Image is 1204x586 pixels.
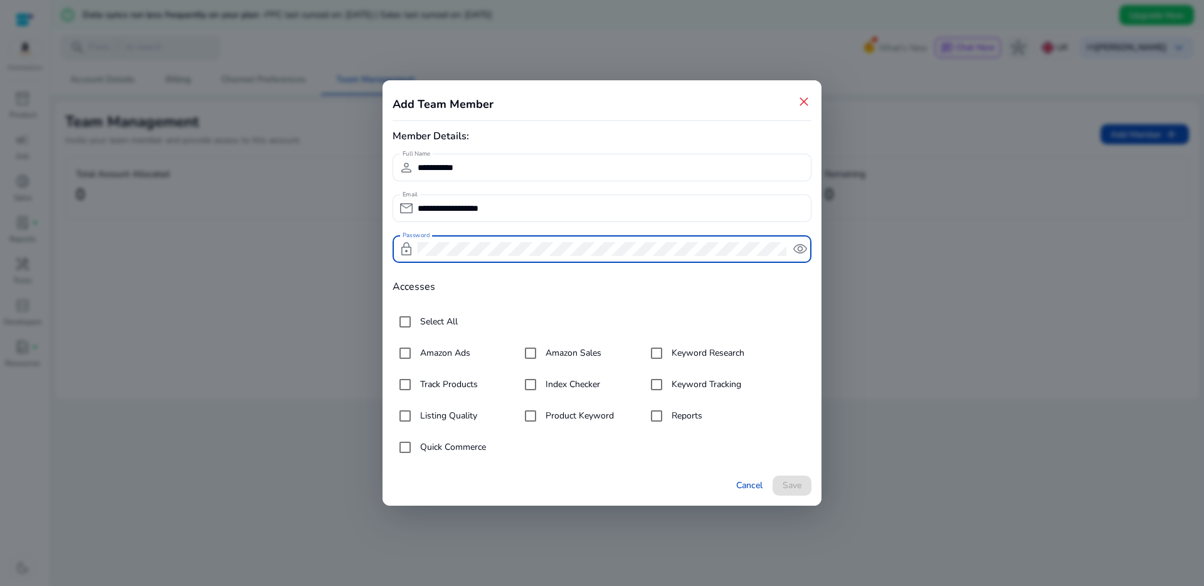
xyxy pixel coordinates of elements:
[399,242,414,257] span: lock
[543,409,614,422] label: Product Keyword
[399,201,414,216] span: mail
[403,191,418,200] mat-label: Email
[669,346,744,360] label: Keyword Research
[403,232,430,240] mat-label: Password
[418,346,470,360] label: Amazon Ads
[796,94,811,109] span: close
[418,409,477,422] label: Listing Quality
[543,346,601,360] label: Amazon Sales
[403,150,430,159] mat-label: Full Name
[418,378,478,391] label: Track Products
[543,378,600,391] label: Index Checker
[669,378,741,391] label: Keyword Tracking
[418,315,458,328] label: Select All
[669,409,702,422] label: Reports
[393,129,811,144] div: Member Details:
[393,95,494,113] h4: Add Team Member
[736,479,763,492] span: Cancel
[793,242,808,257] span: remove_red_eye
[731,476,768,496] button: Cancel
[399,160,414,175] span: person
[418,440,486,454] label: Quick Commerce
[393,281,811,293] h4: Accesses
